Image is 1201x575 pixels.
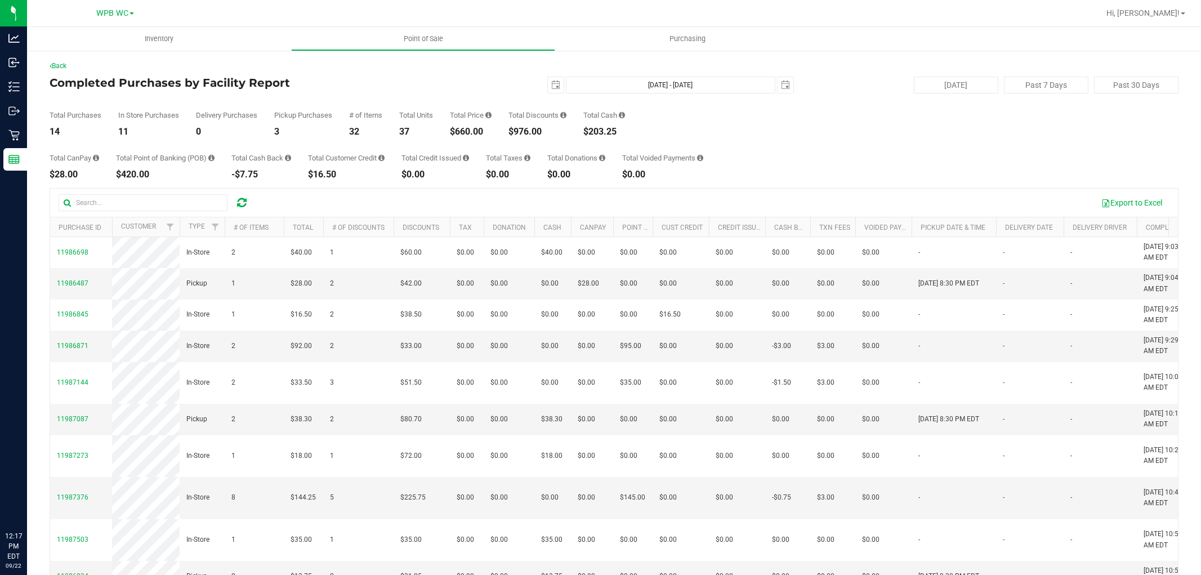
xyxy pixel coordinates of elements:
a: Purchase ID [59,224,101,231]
span: 11987144 [57,378,88,386]
span: $0.00 [716,534,733,545]
span: $0.00 [490,247,508,258]
span: $0.00 [716,451,733,461]
span: [DATE] 10:50 AM EDT [1144,529,1186,550]
span: $40.00 [291,247,312,258]
span: $0.00 [817,247,834,258]
span: 1 [231,534,235,545]
span: $0.00 [772,247,789,258]
div: # of Items [349,112,382,119]
i: Sum of the successful, non-voided payments using account credit for all purchases in the date range. [378,154,385,162]
span: $0.00 [578,451,595,461]
a: Cash [543,224,561,231]
span: $0.00 [716,247,733,258]
a: Customer [121,222,156,230]
span: 11986845 [57,310,88,318]
p: 09/22 [5,561,22,570]
a: Cust Credit [662,224,703,231]
span: 5 [330,492,334,503]
i: Sum of all round-up-to-next-dollar total price adjustments for all purchases in the date range. [599,154,605,162]
span: $33.50 [291,377,312,388]
a: CanPay [580,224,606,231]
span: 11987376 [57,493,88,501]
span: $0.00 [659,414,677,425]
span: $0.00 [659,278,677,289]
div: Total Voided Payments [622,154,703,162]
p: 12:17 PM EDT [5,531,22,561]
span: [DATE] 10:19 AM EDT [1144,408,1186,430]
span: $0.00 [659,247,677,258]
span: In-Store [186,451,209,461]
div: Delivery Purchases [196,112,257,119]
span: WPB WC [96,8,128,18]
span: $0.00 [457,451,474,461]
span: $0.00 [578,414,595,425]
span: $38.30 [291,414,312,425]
div: Total Cash [583,112,625,119]
span: $0.00 [578,492,595,503]
div: 14 [50,127,101,136]
span: - [918,341,920,351]
span: select [778,77,793,93]
span: $0.00 [620,451,637,461]
button: [DATE] [914,77,998,93]
span: $0.00 [716,309,733,320]
span: $0.00 [862,309,879,320]
span: $0.00 [772,309,789,320]
span: - [1003,492,1004,503]
span: $0.00 [716,492,733,503]
span: - [1070,377,1072,388]
span: In-Store [186,534,209,545]
span: $0.00 [457,534,474,545]
span: $0.00 [772,414,789,425]
span: 3 [330,377,334,388]
span: $0.00 [490,492,508,503]
span: $0.00 [862,278,879,289]
div: 32 [349,127,382,136]
span: $0.00 [862,451,879,461]
span: 11987503 [57,536,88,543]
span: [DATE] 9:04 AM EDT [1144,273,1186,294]
span: $0.00 [541,492,559,503]
span: $0.00 [490,278,508,289]
span: $0.00 [490,451,508,461]
inline-svg: Inbound [8,57,20,68]
span: $0.00 [772,451,789,461]
inline-svg: Reports [8,154,20,165]
span: - [1070,451,1072,461]
span: - [1070,534,1072,545]
span: - [1070,247,1072,258]
span: $0.00 [620,309,637,320]
span: $0.00 [716,341,733,351]
span: $80.70 [400,414,422,425]
span: - [1003,414,1004,425]
a: Point of Banking (POB) [622,224,702,231]
span: $0.00 [541,341,559,351]
span: $0.00 [490,377,508,388]
span: $0.00 [578,341,595,351]
span: $60.00 [400,247,422,258]
span: $0.00 [541,377,559,388]
span: $38.30 [541,414,562,425]
a: Voided Payment [864,224,920,231]
h4: Completed Purchases by Facility Report [50,77,426,89]
span: Inventory [130,34,189,44]
span: $0.00 [862,492,879,503]
span: [DATE] 9:03 AM EDT [1144,242,1186,263]
span: - [1003,534,1004,545]
span: $0.00 [457,377,474,388]
span: $0.00 [772,534,789,545]
span: 8 [231,492,235,503]
span: $35.00 [620,377,641,388]
inline-svg: Analytics [8,33,20,44]
div: $0.00 [401,170,469,179]
span: - [1070,278,1072,289]
div: Total Units [399,112,433,119]
span: $0.00 [620,278,637,289]
span: [DATE] 9:25 AM EDT [1144,304,1186,326]
span: - [1070,492,1072,503]
inline-svg: Inventory [8,81,20,92]
span: $0.00 [659,341,677,351]
span: 11987273 [57,452,88,460]
a: Discounts [403,224,439,231]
